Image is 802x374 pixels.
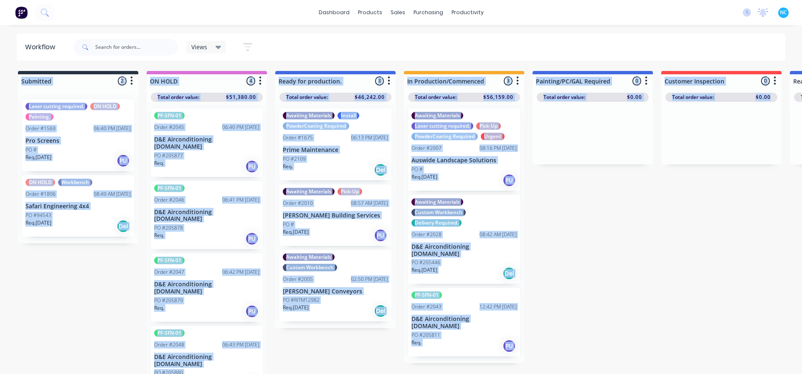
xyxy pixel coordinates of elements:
div: PU [245,232,259,245]
div: Laser cutting required. [411,122,473,130]
span: Total order value: [543,93,585,101]
div: Awaiting Materials [411,198,463,206]
span: Total order value: [157,93,199,101]
div: sales [386,6,409,19]
input: Search for orders... [95,39,178,56]
p: D&E Airconditioning [DOMAIN_NAME] [411,243,517,258]
div: Del [117,220,130,233]
p: Req. [DATE] [283,304,309,311]
div: PF-SFN-01Order #204706:42 PM [DATE]D&E Airconditioning [DOMAIN_NAME]PO #205879Req.PU [151,253,263,322]
span: $46,242.00 [355,93,385,101]
div: PF-SFN-01 [411,291,442,299]
div: 06:40 PM [DATE] [94,125,131,132]
div: Pick-Up [338,188,362,195]
span: $0.00 [627,93,642,101]
p: Pro Screens [25,137,131,144]
div: Order #1569 [25,125,56,132]
div: Painting. [25,113,53,121]
div: 06:40 PM [DATE] [222,124,259,131]
p: PO #205877 [154,152,183,159]
p: PO #205446 [411,259,440,266]
div: Awaiting MaterialsLaser cutting required.Pick-UpPowderCoating RequiredUrgentOrder #200708:16 PM [... [408,109,520,191]
div: Workbench [58,179,92,186]
div: 06:43 PM [DATE] [222,341,259,349]
div: Order #1806 [25,190,56,198]
div: Delivery Required. [411,219,462,227]
div: Pick-Up [476,122,501,130]
div: Awaiting Materials [283,188,335,195]
span: $56,159.00 [483,93,513,101]
div: Order #1675 [283,134,313,142]
p: Req. [DATE] [283,228,309,236]
p: Req. [154,232,164,239]
div: Del [374,163,387,177]
div: Order #2043 [411,303,442,311]
div: PF-SFN-01 [154,184,185,192]
div: PF-SFN-01Order #204606:41 PM [DATE]D&E Airconditioning [DOMAIN_NAME]PO #205878Req.PU [151,181,263,250]
div: PU [374,229,387,242]
p: PO #205811 [411,331,440,339]
p: Prime Maintenance [283,147,388,154]
p: Req. [DATE] [411,266,437,274]
div: Laser cutting required.ON HOLDPainting.Order #156906:40 PM [DATE]Pro ScreensPO #Req.[DATE]PU [22,99,134,171]
p: Req. [DATE] [25,154,51,161]
p: PO #205879 [154,297,183,304]
div: PU [245,160,259,173]
div: Awaiting MaterialsCustom WorkbenchOrder #200502:50 PM [DATE][PERSON_NAME] ConveyorsPO #RITM12982R... [279,250,391,322]
p: Req. [283,163,293,170]
div: PowderCoating Required [283,122,349,130]
div: Awaiting MaterialsPick-UpOrder #201008:57 AM [DATE][PERSON_NAME] Building ServicesPO #Req.[DATE]PU [279,184,391,246]
div: purchasing [409,6,447,19]
p: PO #RITM12982 [283,296,320,304]
div: Order #2007 [411,144,442,152]
p: Req. [DATE] [25,219,51,227]
span: $51,380.00 [226,93,256,101]
div: Laser cutting required. [25,103,87,110]
div: 06:41 PM [DATE] [222,196,259,204]
p: Req. [411,339,421,346]
div: PF-SFN-01 [154,112,185,119]
div: Install [338,112,359,119]
div: 02:50 PM [DATE] [351,275,388,283]
p: D&E Airconditioning [DOMAIN_NAME] [154,136,259,150]
div: Workflow [25,42,59,52]
p: [PERSON_NAME] Building Services [283,212,388,219]
p: D&E Airconditioning [DOMAIN_NAME] [154,354,259,368]
div: PF-SFN-01 [154,257,185,264]
div: ON HOLD [90,103,120,110]
div: PF-SFN-01Order #204312:42 PM [DATE]D&E Airconditioning [DOMAIN_NAME]PO #205811Req.PU [408,288,520,356]
div: Order #2005 [283,275,313,283]
div: products [354,6,386,19]
p: D&E Airconditioning [DOMAIN_NAME] [411,316,517,330]
div: PU [503,174,516,187]
p: Req. [154,304,164,312]
div: Awaiting Materials [283,253,335,261]
p: [PERSON_NAME] Conveyors [283,288,388,295]
p: PO # [25,146,37,154]
p: PO #2109 [283,155,306,163]
div: Awaiting Materials [411,112,463,119]
div: Awaiting MaterialsInstallPowderCoating RequiredOrder #167506:13 PM [DATE]Prime MaintenancePO #210... [279,109,391,180]
div: ON HOLDWorkbenchOrder #180608:49 AM [DATE]Safari Engineering 4x4PO #94543Req.[DATE]Del [22,175,134,237]
p: PO #94543 [25,212,51,219]
div: PU [503,339,516,353]
div: 08:57 AM [DATE] [351,200,388,207]
p: Safari Engineering 4x4 [25,203,131,210]
div: Order #2047 [154,268,184,276]
div: PU [245,305,259,318]
span: Total order value: [286,93,328,101]
div: Urgent [481,133,505,140]
div: 06:13 PM [DATE] [351,134,388,142]
p: PO # [283,221,294,228]
div: PU [117,154,130,167]
div: PowderCoating Required [411,133,478,140]
a: dashboard [315,6,354,19]
span: $0.00 [756,93,771,101]
div: 12:42 PM [DATE] [480,303,517,311]
div: Order #2028 [411,231,442,238]
div: productivity [447,6,488,19]
p: Auswide Landscape Solutions [411,157,517,164]
div: Del [374,304,387,318]
div: 08:49 AM [DATE] [94,190,131,198]
p: Req. [154,159,164,167]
